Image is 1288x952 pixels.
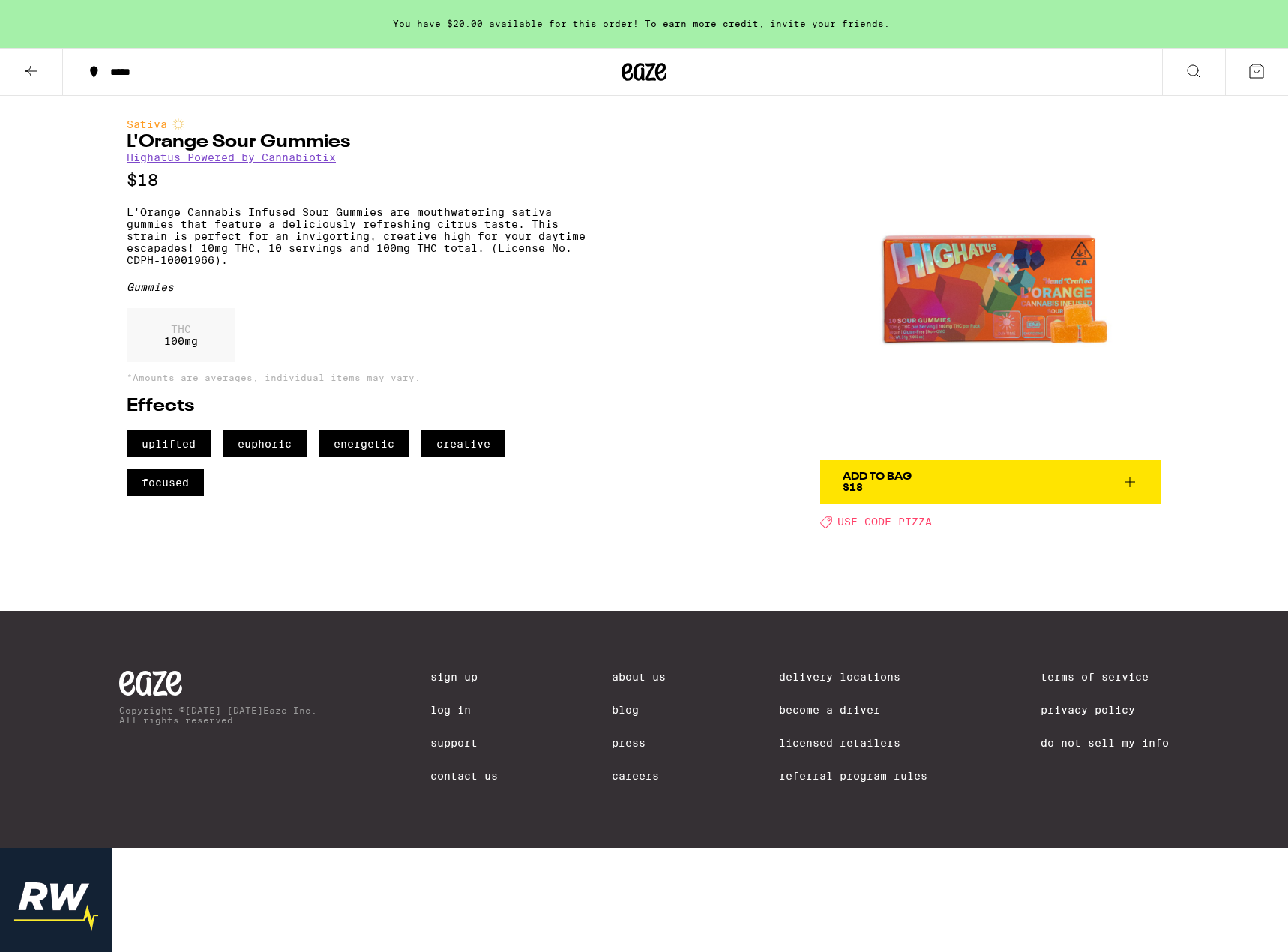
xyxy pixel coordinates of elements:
div: Gummies [127,281,592,293]
a: Log In [430,704,498,716]
span: creative [421,430,505,457]
iframe: Opens a widget where you can find more information [1192,907,1273,945]
a: Delivery Locations [779,671,927,683]
span: $18 [843,481,863,493]
span: energetic [319,430,409,457]
a: Sign Up [430,671,498,683]
a: Privacy Policy [1041,704,1169,716]
a: Support [430,737,498,749]
p: Copyright © [DATE]-[DATE] Eaze Inc. All rights reserved. [119,705,317,725]
span: euphoric [223,430,307,457]
h1: L'Orange Sour Gummies [127,133,592,151]
p: THC [164,323,198,335]
span: uplifted [127,430,211,457]
a: Highatus Powered by Cannabiotix [127,151,336,163]
a: Licensed Retailers [779,737,927,749]
span: USE CODE PIZZA [837,516,932,528]
p: *Amounts are averages, individual items may vary. [127,373,592,382]
a: Terms of Service [1041,671,1169,683]
span: focused [127,469,204,496]
a: Blog [612,704,666,716]
span: You have $20.00 available for this order! To earn more credit, [393,19,765,28]
h2: Effects [127,397,592,415]
a: Referral Program Rules [779,770,927,782]
a: About Us [612,671,666,683]
p: $18 [127,171,592,190]
a: Become a Driver [779,704,927,716]
button: Add To Bag$18 [820,460,1161,504]
a: Contact Us [430,770,498,782]
div: 100 mg [127,308,235,362]
a: Careers [612,770,666,782]
div: Sativa [127,118,592,130]
a: Do Not Sell My Info [1041,737,1169,749]
span: invite your friends. [765,19,895,28]
p: L'Orange Cannabis Infused Sour Gummies are mouthwatering sativa gummies that feature a deliciousl... [127,206,592,266]
img: sativaColor.svg [172,118,184,130]
a: Press [612,737,666,749]
div: Add To Bag [843,472,912,482]
img: Highatus Powered by Cannabiotix - L'Orange Sour Gummies [820,118,1161,460]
